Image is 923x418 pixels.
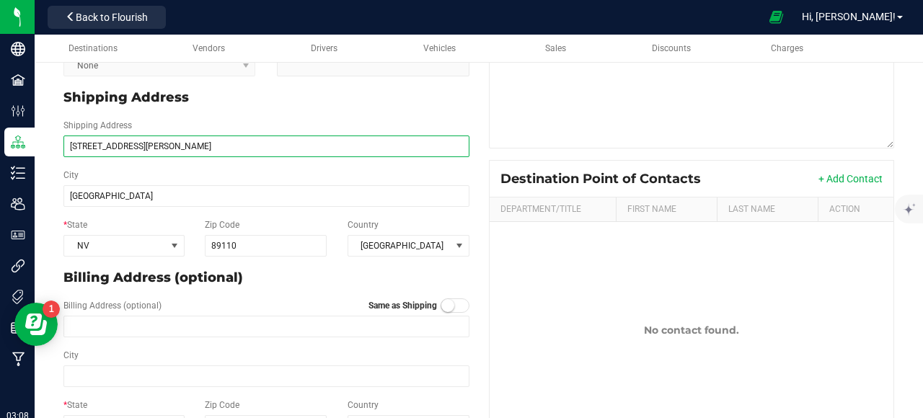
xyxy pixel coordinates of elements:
span: Vendors [193,43,225,53]
span: NV [64,236,166,256]
label: Country [348,399,379,412]
inline-svg: Inventory [11,166,25,180]
inline-svg: Manufacturing [11,352,25,366]
th: Action [818,197,893,222]
label: Zip Code [205,218,239,231]
button: + Add Contact [818,172,883,186]
label: City [63,169,79,182]
span: Open Ecommerce Menu [760,3,792,31]
th: Department/Title [490,197,616,222]
iframe: Resource center unread badge [43,301,60,318]
span: Vehicles [423,43,456,53]
label: Country [348,218,379,231]
span: Drivers [311,43,337,53]
label: City [63,349,79,362]
span: Hi, [PERSON_NAME]! [802,11,896,22]
button: Back to Flourish [48,6,166,29]
span: Charges [771,43,803,53]
inline-svg: Facilities [11,73,25,87]
label: Billing Address (optional) [63,299,162,312]
label: Zip Code [205,399,239,412]
inline-svg: Users [11,197,25,211]
inline-svg: Distribution [11,135,25,149]
label: Shipping Address [63,119,132,132]
p: Shipping Address [63,88,469,107]
inline-svg: Tags [11,290,25,304]
span: Back to Flourish [76,12,148,23]
div: Destination Point of Contacts [500,171,712,187]
iframe: Resource center [14,303,58,346]
inline-svg: Configuration [11,104,25,118]
th: Last Name [717,197,818,222]
inline-svg: Integrations [11,259,25,273]
span: [GEOGRAPHIC_DATA] [348,236,451,256]
span: Discounts [652,43,691,53]
th: First Name [616,197,717,222]
inline-svg: Company [11,42,25,56]
inline-svg: User Roles [11,228,25,242]
inline-svg: Reports [11,321,25,335]
p: Billing Address (optional) [63,268,469,288]
label: State [63,218,87,231]
span: Destinations [69,43,118,53]
label: State [63,399,87,412]
span: Sales [545,43,566,53]
label: Same as Shipping [368,299,437,312]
